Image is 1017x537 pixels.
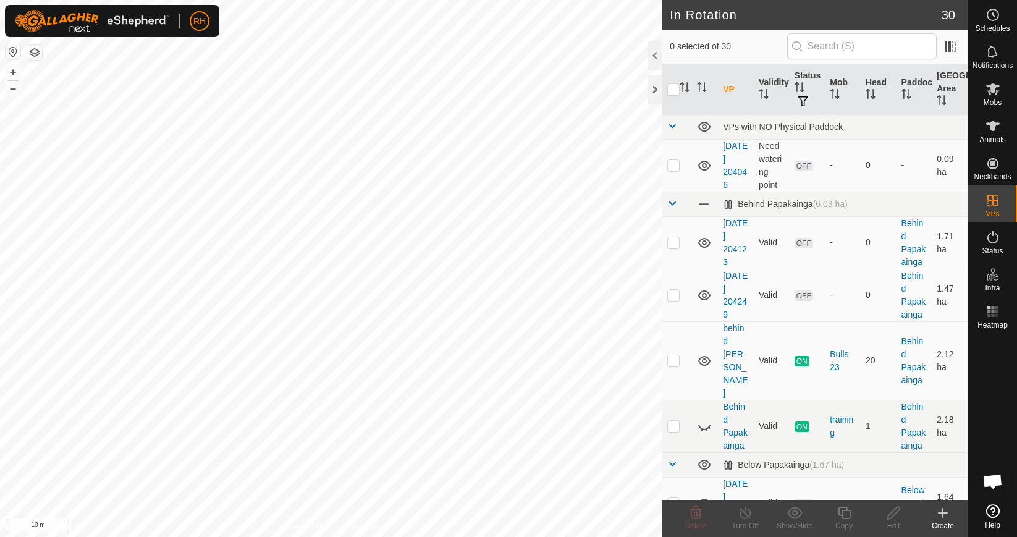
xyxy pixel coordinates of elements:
span: RH [193,15,206,28]
span: Animals [979,136,1006,143]
a: Behind Papakainga [723,402,748,450]
a: Open chat [974,463,1011,500]
span: OFF [795,238,813,248]
div: - [830,289,856,302]
h2: In Rotation [670,7,942,22]
p-sorticon: Activate to sort [937,97,947,107]
span: VPs [985,210,999,218]
div: Turn Off [720,520,770,531]
div: Behind Papakainga [723,199,847,209]
td: 0 [861,477,897,530]
span: OFF [795,290,813,301]
span: Help [985,522,1000,529]
span: ON [795,356,809,366]
td: Need watering point [754,139,790,192]
td: 1.47 ha [932,269,968,321]
th: Head [861,64,897,115]
a: [DATE] 204123 [723,218,748,267]
p-sorticon: Activate to sort [866,91,876,101]
span: Delete [685,522,707,530]
span: 30 [942,6,955,24]
td: 1.71 ha [932,216,968,269]
div: Show/Hide [770,520,819,531]
span: (6.03 ha) [813,199,848,209]
td: 0 [861,139,897,192]
span: Mobs [984,99,1002,106]
th: VP [718,64,754,115]
button: Map Layers [27,45,42,60]
div: - [830,236,856,249]
input: Search (S) [787,33,937,59]
td: Valid [754,216,790,269]
span: OFF [795,161,813,171]
span: Schedules [975,25,1010,32]
div: Copy [819,520,869,531]
td: 1 [861,400,897,452]
span: Infra [985,284,1000,292]
p-sorticon: Activate to sort [901,91,911,101]
td: - [897,139,932,192]
span: Heatmap [977,321,1008,329]
td: 1.64 ha [932,477,968,530]
a: Behind Papakainga [901,402,926,450]
p-sorticon: Activate to sort [795,84,804,94]
a: Behind Papakainga [901,218,926,267]
a: Behind Papakainga [901,336,926,385]
span: Status [982,247,1003,255]
button: – [6,81,20,96]
td: 0 [861,216,897,269]
div: - [830,497,856,510]
span: Notifications [973,62,1013,69]
td: 2.18 ha [932,400,968,452]
span: ON [795,421,809,432]
th: Mob [825,64,861,115]
p-sorticon: Activate to sort [830,91,840,101]
a: [DATE] 210819 [723,479,748,528]
td: Valid [754,400,790,452]
span: Neckbands [974,173,1011,180]
a: Help [968,499,1017,534]
span: OFF [795,499,813,509]
td: Valid [754,269,790,321]
span: 0 selected of 30 [670,40,787,53]
a: behind [PERSON_NAME] [723,323,748,398]
a: Below Papakainga [901,485,926,521]
div: Below Papakainga [723,460,844,470]
a: Privacy Policy [282,521,329,532]
button: Reset Map [6,44,20,59]
div: Bulls 23 [830,348,856,374]
p-sorticon: Activate to sort [680,84,690,94]
p-sorticon: Activate to sort [697,84,707,94]
a: Contact Us [344,521,380,532]
div: VPs with NO Physical Paddock [723,122,963,132]
th: Validity [754,64,790,115]
td: 20 [861,321,897,400]
a: [DATE] 204046 [723,141,748,190]
td: 0.09 ha [932,139,968,192]
span: (1.67 ha) [809,460,844,470]
a: [DATE] 204249 [723,271,748,319]
th: [GEOGRAPHIC_DATA] Area [932,64,968,115]
img: Gallagher Logo [15,10,169,32]
button: + [6,65,20,80]
td: Valid [754,477,790,530]
div: Create [918,520,968,531]
div: - [830,159,856,172]
th: Paddock [897,64,932,115]
td: 2.12 ha [932,321,968,400]
a: Behind Papakainga [901,271,926,319]
div: training [830,413,856,439]
th: Status [790,64,825,115]
td: Valid [754,321,790,400]
p-sorticon: Activate to sort [759,91,769,101]
div: Edit [869,520,918,531]
td: 0 [861,269,897,321]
